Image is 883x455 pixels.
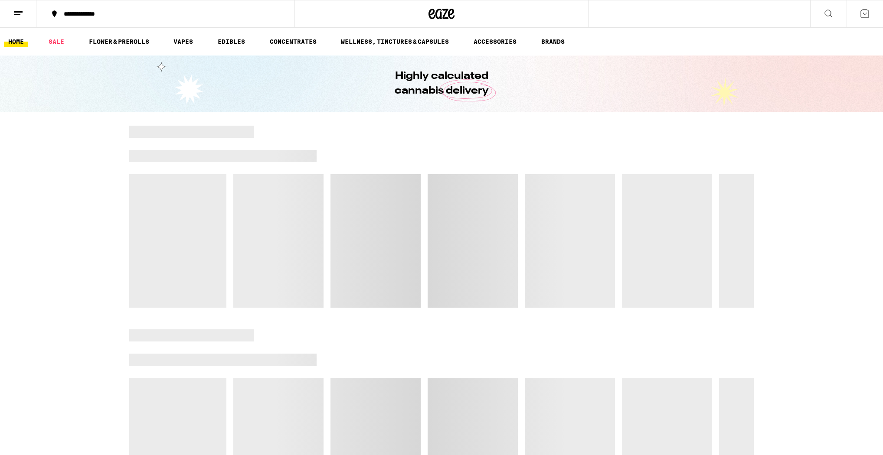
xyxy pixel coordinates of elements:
a: VAPES [169,36,197,47]
h1: Highly calculated cannabis delivery [370,69,513,98]
a: ACCESSORIES [469,36,521,47]
button: BRANDS [537,36,569,47]
a: CONCENTRATES [265,36,321,47]
a: SALE [44,36,69,47]
a: WELLNESS, TINCTURES & CAPSULES [337,36,453,47]
a: FLOWER & PREROLLS [85,36,154,47]
a: EDIBLES [213,36,249,47]
a: HOME [4,36,28,47]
